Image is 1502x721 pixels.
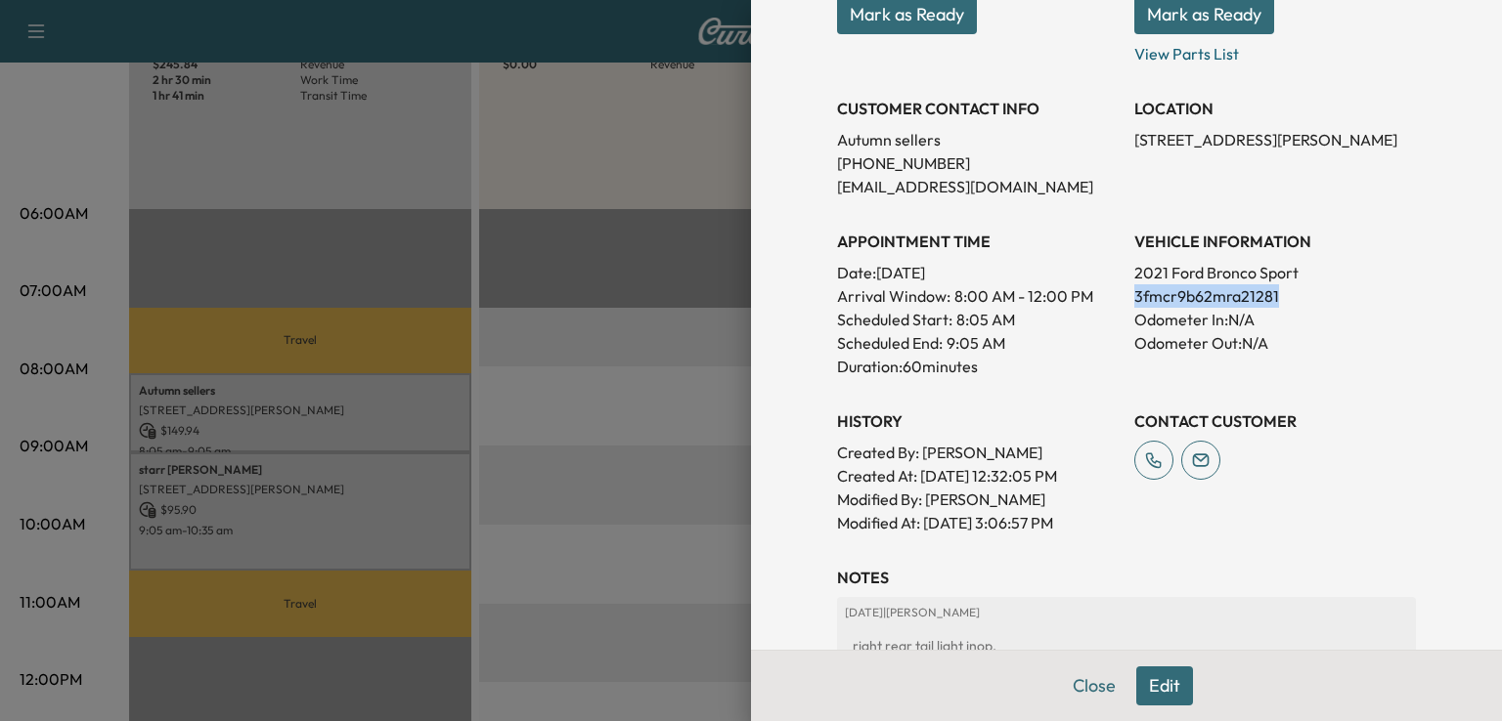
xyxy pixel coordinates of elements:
p: Modified By : [PERSON_NAME] [837,488,1119,511]
p: Scheduled Start: [837,308,952,331]
p: Scheduled End: [837,331,943,355]
p: [EMAIL_ADDRESS][DOMAIN_NAME] [837,175,1119,198]
p: 2021 Ford Bronco Sport [1134,261,1416,284]
p: Created At : [DATE] 12:32:05 PM [837,464,1119,488]
p: Modified At : [DATE] 3:06:57 PM [837,511,1119,534]
p: Created By : [PERSON_NAME] [837,441,1119,464]
button: Edit [1136,666,1193,705]
p: Autumn sellers [837,128,1119,151]
p: Odometer In: N/A [1134,308,1416,331]
p: 8:05 AM [956,308,1015,331]
h3: History [837,409,1119,433]
p: [PHONE_NUMBER] [837,151,1119,175]
h3: CUSTOMER CONTACT INFO [837,97,1119,120]
span: 8:00 AM - 12:00 PM [954,284,1093,308]
h3: VEHICLE INFORMATION [1134,230,1416,253]
h3: LOCATION [1134,97,1416,120]
p: [DATE] | [PERSON_NAME] [845,605,1408,620]
p: View Parts List [1134,34,1416,65]
p: Odometer Out: N/A [1134,331,1416,355]
h3: APPOINTMENT TIME [837,230,1119,253]
h3: CONTACT CUSTOMER [1134,409,1416,433]
p: Duration: 60 minutes [837,355,1119,378]
div: right rear tail light inop. [845,628,1408,663]
p: Date: [DATE] [837,261,1119,284]
p: 3fmcr9b62mra21281 [1134,284,1416,308]
p: 9:05 AM [947,331,1005,355]
button: Close [1060,666,1128,705]
h3: NOTES [837,566,1416,589]
p: [STREET_ADDRESS][PERSON_NAME] [1134,128,1416,151]
p: Arrival Window: [837,284,1119,308]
